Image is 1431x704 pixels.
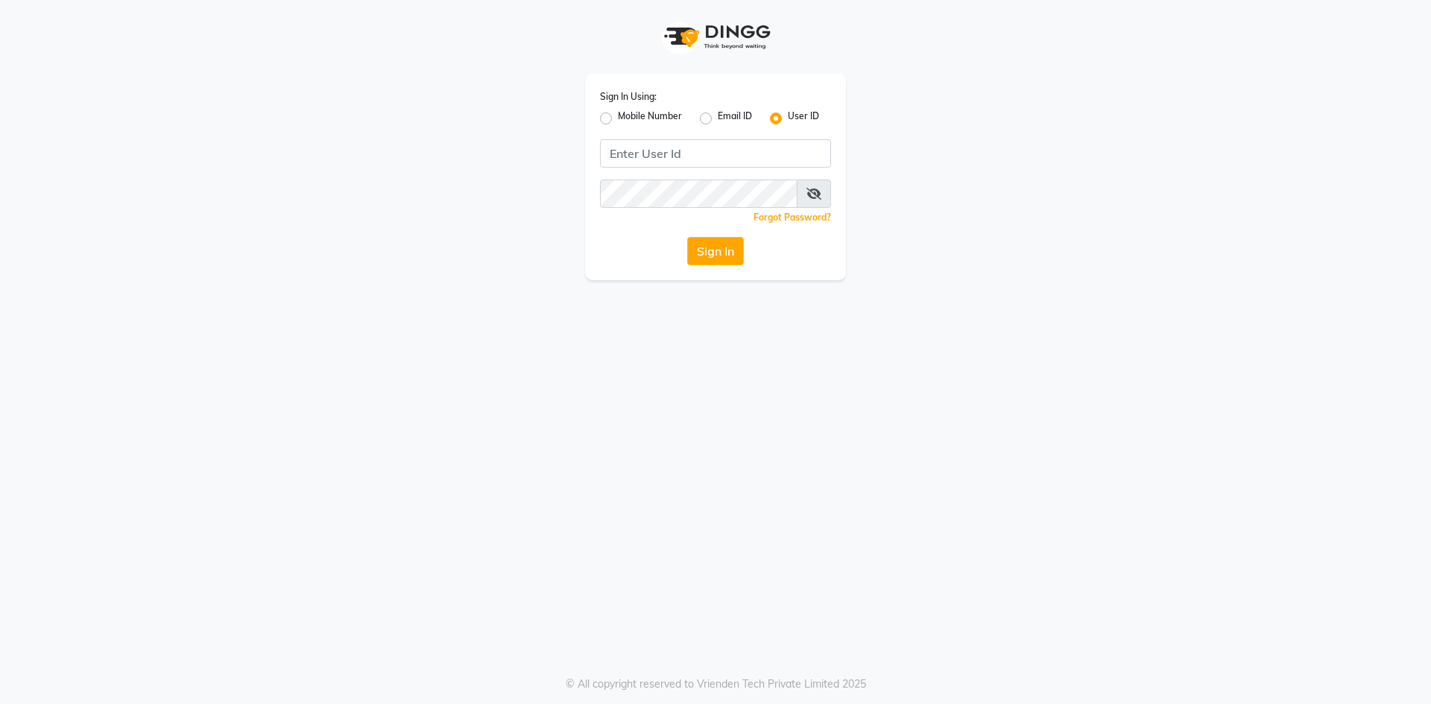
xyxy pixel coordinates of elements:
input: Username [600,139,831,168]
label: User ID [788,110,819,127]
label: Sign In Using: [600,90,657,104]
label: Mobile Number [618,110,682,127]
label: Email ID [718,110,752,127]
img: logo1.svg [656,15,775,59]
button: Sign In [687,237,744,265]
a: Forgot Password? [754,212,831,223]
input: Username [600,180,797,208]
